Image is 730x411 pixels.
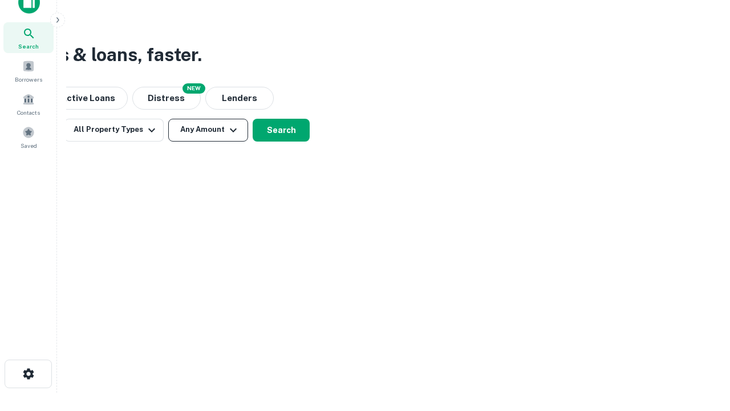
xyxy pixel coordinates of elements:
[64,119,164,142] button: All Property Types
[3,22,54,53] a: Search
[48,87,128,110] button: Active Loans
[253,119,310,142] button: Search
[18,42,39,51] span: Search
[21,141,37,150] span: Saved
[3,122,54,152] a: Saved
[168,119,248,142] button: Any Amount
[182,83,205,94] div: NEW
[17,108,40,117] span: Contacts
[3,55,54,86] a: Borrowers
[132,87,201,110] button: Search distressed loans with lien and other non-mortgage details.
[673,320,730,374] iframe: Chat Widget
[205,87,274,110] button: Lenders
[3,88,54,119] a: Contacts
[15,75,42,84] span: Borrowers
